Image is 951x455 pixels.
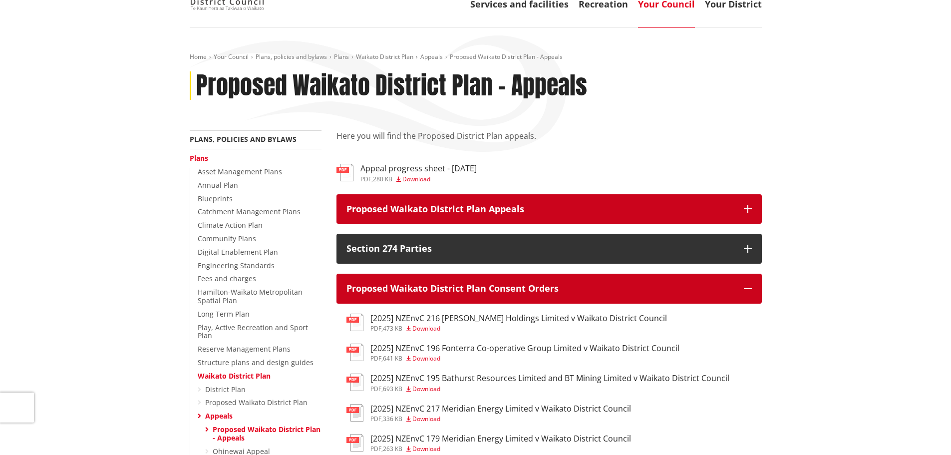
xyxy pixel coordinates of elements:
[370,354,381,363] span: pdf
[383,354,402,363] span: 641 KB
[256,52,327,61] a: Plans, policies and bylaws
[360,176,477,182] div: ,
[198,287,303,305] a: Hamilton-Waikato Metropolitan Spatial Plan
[370,386,729,392] div: ,
[198,309,250,319] a: Long Term Plan
[190,53,762,61] nav: breadcrumb
[346,314,363,331] img: document-pdf.svg
[196,71,587,100] h1: Proposed Waikato District Plan - Appeals
[370,344,679,353] h3: [2025] NZEnvC 196 Fonterra Co-operative Group Limited v Waikato District Council
[346,344,363,361] img: document-pdf.svg
[370,416,631,422] div: ,
[346,434,631,452] a: [2025] NZEnvC 179 Meridian Energy Limited v Waikato District Council pdf,263 KB Download
[905,413,941,449] iframe: Messenger Launcher
[370,326,667,332] div: ,
[360,175,371,183] span: pdf
[346,204,734,214] p: Proposed Waikato District Plan Appeals
[213,425,320,443] a: Proposed Waikato District Plan - Appeals
[346,284,734,294] p: Proposed Waikato District Plan Consent Orders
[383,445,402,453] span: 263 KB
[198,234,256,243] a: Community Plans
[346,374,363,391] img: document-pdf.svg
[412,445,440,453] span: Download
[198,220,263,230] a: Climate Action Plan
[346,314,667,332] a: [2025] NZEnvC 216 [PERSON_NAME] Holdings Limited v Waikato District Council pdf,473 KB Download
[370,415,381,423] span: pdf
[370,445,381,453] span: pdf
[370,434,631,444] h3: [2025] NZEnvC 179 Meridian Energy Limited v Waikato District Council
[383,385,402,393] span: 693 KB
[370,356,679,362] div: ,
[370,314,667,323] h3: [2025] NZEnvC 216 [PERSON_NAME] Holdings Limited v Waikato District Council
[198,274,256,283] a: Fees and charges
[198,194,233,203] a: Blueprints
[336,274,762,304] button: Proposed Waikato District Plan Consent Orders
[336,234,762,264] button: Section 274 Parties
[205,411,233,421] a: Appeals
[190,52,207,61] a: Home
[356,52,413,61] a: Waikato District Plan
[336,164,353,181] img: document-pdf.svg
[198,358,314,367] a: Structure plans and design guides
[383,415,402,423] span: 336 KB
[336,164,477,182] a: Appeal progress sheet - [DATE] pdf,280 KB Download
[412,354,440,363] span: Download
[346,374,729,392] a: [2025] NZEnvC 195 Bathurst Resources Limited and BT Mining Limited v Waikato District Council pdf...
[198,247,278,257] a: Digital Enablement Plan
[334,52,349,61] a: Plans
[370,374,729,383] h3: [2025] NZEnvC 195 Bathurst Resources Limited and BT Mining Limited v Waikato District Council
[336,194,762,224] button: Proposed Waikato District Plan Appeals
[336,130,762,154] p: Here you will find the Proposed District Plan appeals.
[198,344,291,354] a: Reserve Management Plans
[198,261,275,270] a: Engineering Standards
[346,244,734,254] p: Section 274 Parties
[205,398,308,407] a: Proposed Waikato District Plan
[373,175,392,183] span: 280 KB
[412,415,440,423] span: Download
[205,385,246,394] a: District Plan
[412,385,440,393] span: Download
[383,324,402,333] span: 473 KB
[450,52,563,61] span: Proposed Waikato District Plan - Appeals
[346,434,363,452] img: document-pdf.svg
[420,52,443,61] a: Appeals
[360,164,477,173] h3: Appeal progress sheet - [DATE]
[190,134,297,144] a: Plans, policies and bylaws
[370,404,631,414] h3: [2025] NZEnvC 217 Meridian Energy Limited v Waikato District Council
[370,385,381,393] span: pdf
[198,167,282,176] a: Asset Management Plans
[214,52,249,61] a: Your Council
[198,180,238,190] a: Annual Plan
[412,324,440,333] span: Download
[346,344,679,362] a: [2025] NZEnvC 196 Fonterra Co-operative Group Limited v Waikato District Council pdf,641 KB Download
[198,323,308,341] a: Play, Active Recreation and Sport Plan
[190,153,208,163] a: Plans
[370,446,631,452] div: ,
[198,207,301,216] a: Catchment Management Plans
[346,404,631,422] a: [2025] NZEnvC 217 Meridian Energy Limited v Waikato District Council pdf,336 KB Download
[402,175,430,183] span: Download
[346,404,363,422] img: document-pdf.svg
[198,371,271,381] a: Waikato District Plan
[370,324,381,333] span: pdf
